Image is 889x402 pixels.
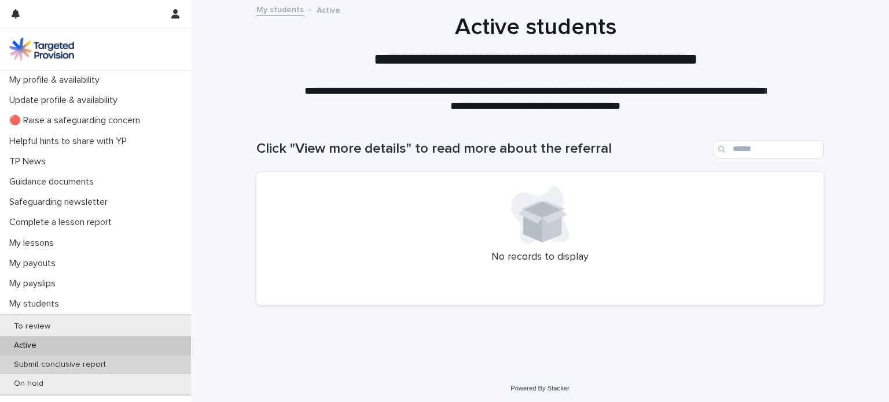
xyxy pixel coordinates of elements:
p: Guidance documents [5,176,103,187]
p: Submit conclusive report [5,360,115,370]
p: No records to display [270,251,810,264]
p: TP News [5,156,55,167]
p: My payslips [5,278,65,289]
a: Powered By Stacker [510,385,569,392]
p: Safeguarding newsletter [5,197,117,208]
h1: Active students [252,13,819,41]
img: M5nRWzHhSzIhMunXDL62 [9,38,74,61]
p: My students [5,298,68,309]
p: Helpful hints to share with YP [5,136,136,147]
p: My lessons [5,238,63,249]
p: Active [317,3,340,16]
a: My students [256,2,304,16]
p: Complete a lesson report [5,217,121,228]
input: Search [714,140,824,158]
p: To review [5,322,60,331]
p: My payouts [5,258,65,269]
p: My profile & availability [5,75,109,86]
p: Active [5,341,46,351]
p: Update profile & availability [5,95,127,106]
p: 🔴 Raise a safeguarding concern [5,115,149,126]
p: On hold [5,379,53,389]
h1: Click "View more details" to read more about the referral [256,141,709,157]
